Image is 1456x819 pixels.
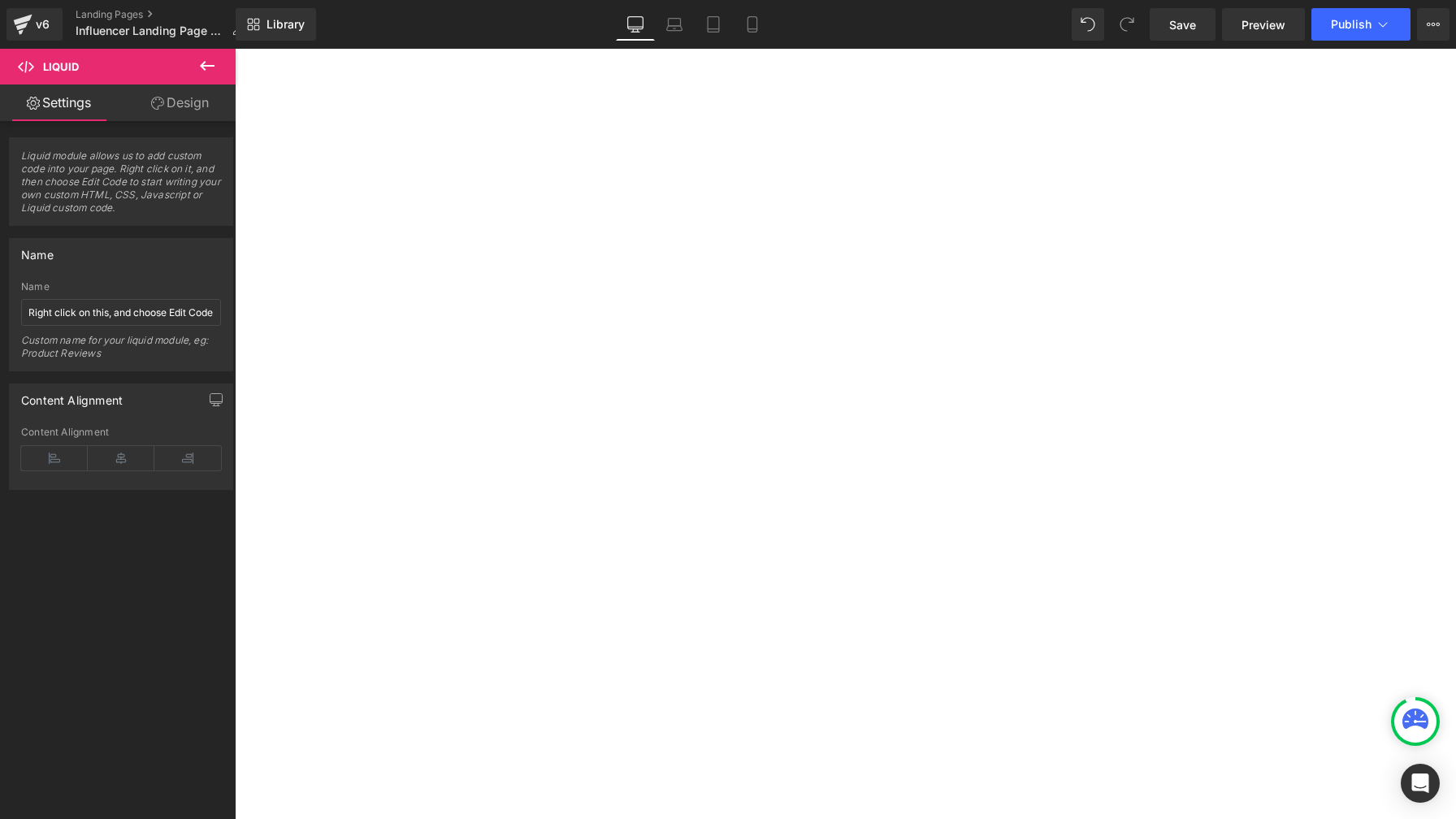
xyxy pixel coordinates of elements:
div: Custom name for your liquid module, eg: Product Reviews [21,334,221,370]
span: Publish [1331,18,1371,31]
span: Preview [1241,16,1285,33]
div: Name [21,239,54,262]
button: Publish [1311,8,1410,41]
a: Preview [1222,8,1305,41]
span: Save [1169,16,1196,33]
button: Redo [1111,8,1143,41]
div: v6 [32,14,53,35]
span: Influencer Landing Page Dev [76,24,225,37]
div: Open Intercom Messenger [1401,764,1440,803]
div: Content Alignment [21,384,123,407]
button: Undo [1072,8,1104,41]
span: Library [266,17,305,32]
span: Liquid module allows us to add custom code into your page. Right click on it, and then choose Edi... [21,149,221,225]
a: Desktop [616,8,655,41]
div: Name [21,281,221,292]
div: Content Alignment [21,427,221,438]
a: v6 [6,8,63,41]
span: Liquid [43,60,79,73]
button: More [1417,8,1449,41]
a: Landing Pages [76,8,256,21]
a: Tablet [694,8,733,41]
a: Laptop [655,8,694,41]
a: Design [121,84,239,121]
a: New Library [236,8,316,41]
a: Mobile [733,8,772,41]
